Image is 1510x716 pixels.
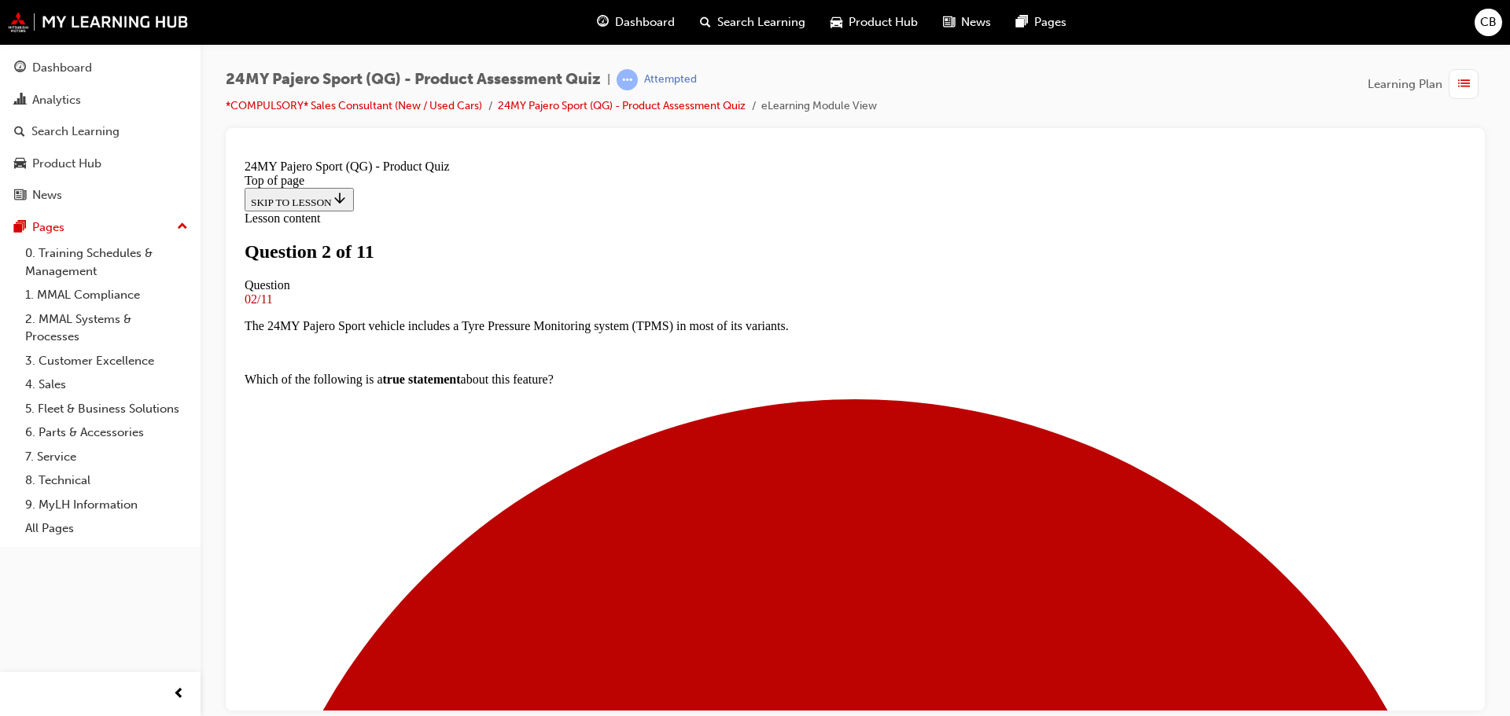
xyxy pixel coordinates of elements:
div: Attempted [644,72,697,87]
button: Learning Plan [1368,69,1485,99]
button: CB [1475,9,1502,36]
span: chart-icon [14,94,26,108]
div: Analytics [32,91,81,109]
div: Pages [32,218,64,237]
button: Pages [6,213,194,242]
span: Dashboard [615,13,675,31]
a: Dashboard [6,53,194,83]
a: car-iconProduct Hub [818,6,930,39]
div: 24MY Pajero Sport (QG) - Product Quiz [6,6,1228,20]
span: News [961,13,991,31]
a: 6. Parts & Accessories [19,420,194,445]
a: News [6,181,194,210]
a: *COMPULSORY* Sales Consultant (New / Used Cars) [226,99,482,112]
span: Search Learning [717,13,805,31]
p: The 24MY Pajero Sport vehicle includes a Tyre Pressure Monitoring system (TPMS) in most of its va... [6,166,1228,180]
span: news-icon [943,13,955,32]
a: 1. MMAL Compliance [19,283,194,307]
a: 4. Sales [19,373,194,397]
h1: Question 2 of 11 [6,88,1228,109]
a: search-iconSearch Learning [687,6,818,39]
button: SKIP TO LESSON [6,35,116,58]
span: search-icon [700,13,711,32]
span: news-icon [14,189,26,203]
a: 7. Service [19,445,194,469]
span: guage-icon [14,61,26,75]
a: 5. Fleet & Business Solutions [19,397,194,421]
span: pages-icon [1016,13,1028,32]
a: Analytics [6,86,194,115]
a: pages-iconPages [1004,6,1079,39]
p: Which of the following is a about this feature? [6,219,1228,233]
a: 3. Customer Excellence [19,349,194,373]
span: up-icon [177,217,188,237]
span: guage-icon [597,13,609,32]
button: DashboardAnalyticsSearch LearningProduct HubNews [6,50,194,213]
img: mmal [8,12,189,32]
div: Search Learning [31,123,120,141]
span: Pages [1034,13,1066,31]
a: 8. Technical [19,468,194,493]
li: eLearning Module View [761,97,877,116]
span: car-icon [830,13,842,32]
div: Top of page [6,20,1228,35]
div: Dashboard [32,59,92,77]
span: CB [1480,13,1497,31]
a: 24MY Pajero Sport (QG) - Product Assessment Quiz [498,99,746,112]
a: 9. MyLH Information [19,493,194,517]
span: SKIP TO LESSON [13,43,109,55]
span: learningRecordVerb_ATTEMPT-icon [617,69,638,90]
strong: true statement [145,219,223,233]
div: Product Hub [32,155,101,173]
div: 02/11 [6,139,1228,153]
a: Search Learning [6,117,194,146]
span: list-icon [1458,75,1470,94]
span: | [607,71,610,89]
a: 2. MMAL Systems & Processes [19,307,194,349]
span: car-icon [14,157,26,171]
span: Learning Plan [1368,75,1442,94]
span: search-icon [14,125,25,139]
a: All Pages [19,516,194,541]
a: guage-iconDashboard [584,6,687,39]
span: prev-icon [173,685,185,704]
a: Product Hub [6,149,194,178]
div: News [32,186,62,204]
span: 24MY Pajero Sport (QG) - Product Assessment Quiz [226,71,601,89]
span: Lesson content [6,58,82,72]
a: news-iconNews [930,6,1004,39]
a: 0. Training Schedules & Management [19,241,194,283]
span: Product Hub [849,13,918,31]
span: pages-icon [14,221,26,235]
div: Question [6,125,1228,139]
